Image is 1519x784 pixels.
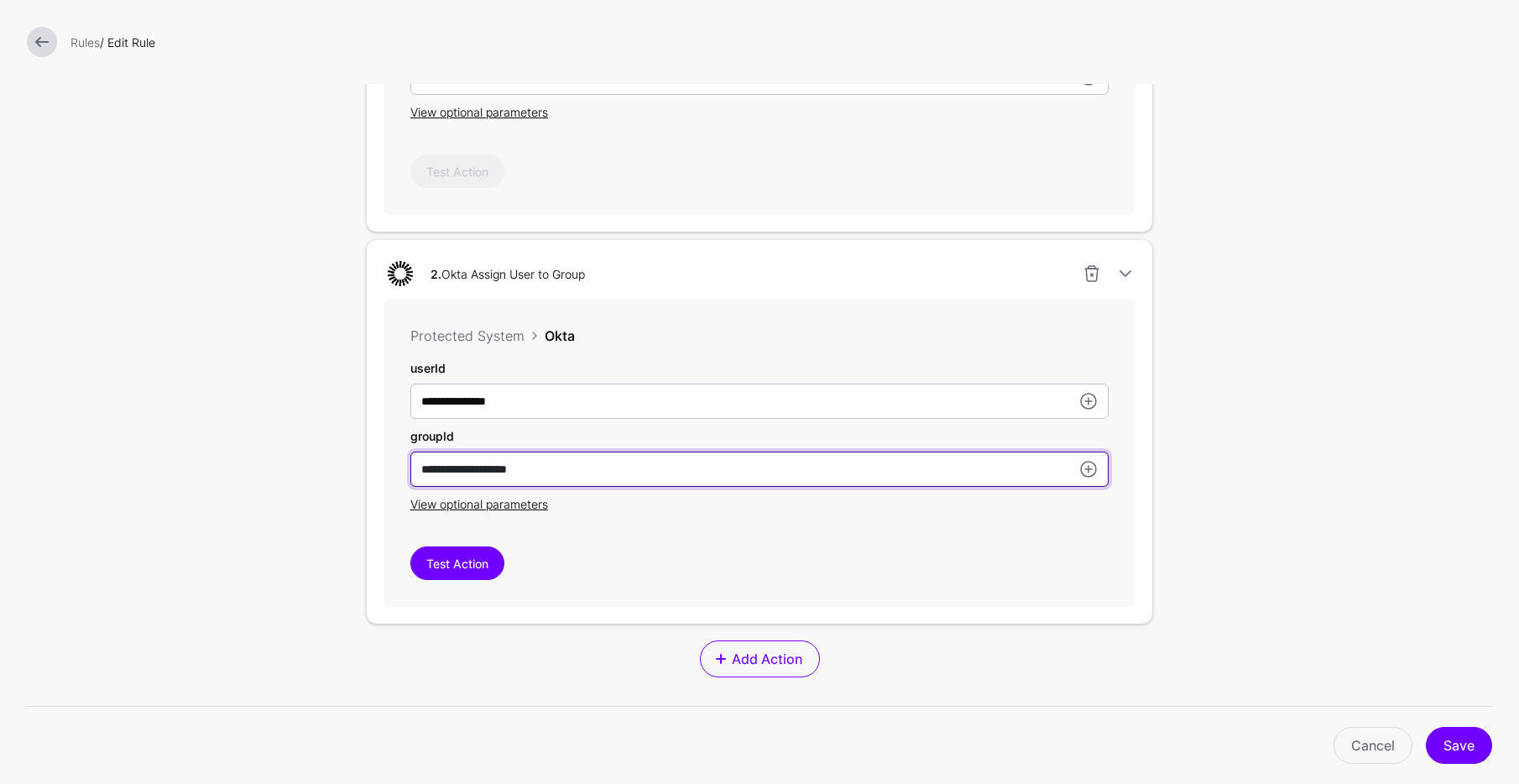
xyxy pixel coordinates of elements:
div: Okta Assign User to Group [424,265,592,283]
a: Cancel [1334,727,1412,764]
label: groupId [410,427,454,445]
span: View optional parameters [410,105,548,119]
img: svg+xml;base64,PHN2ZyB3aWR0aD0iNjQiIGhlaWdodD0iNjQiIHZpZXdCb3g9IjAgMCA2NCA2NCIgZmlsbD0ibm9uZSIgeG... [384,257,417,290]
span: View optional parameters [410,497,548,511]
button: Save [1426,727,1492,764]
span: Protected System [410,327,525,344]
div: / Edit Rule [64,34,1499,51]
a: Rules [70,35,100,50]
button: Test Action [410,546,504,580]
span: Okta [545,327,575,344]
span: Add Action [729,649,804,669]
label: userId [410,359,446,377]
strong: 2. [431,267,441,281]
